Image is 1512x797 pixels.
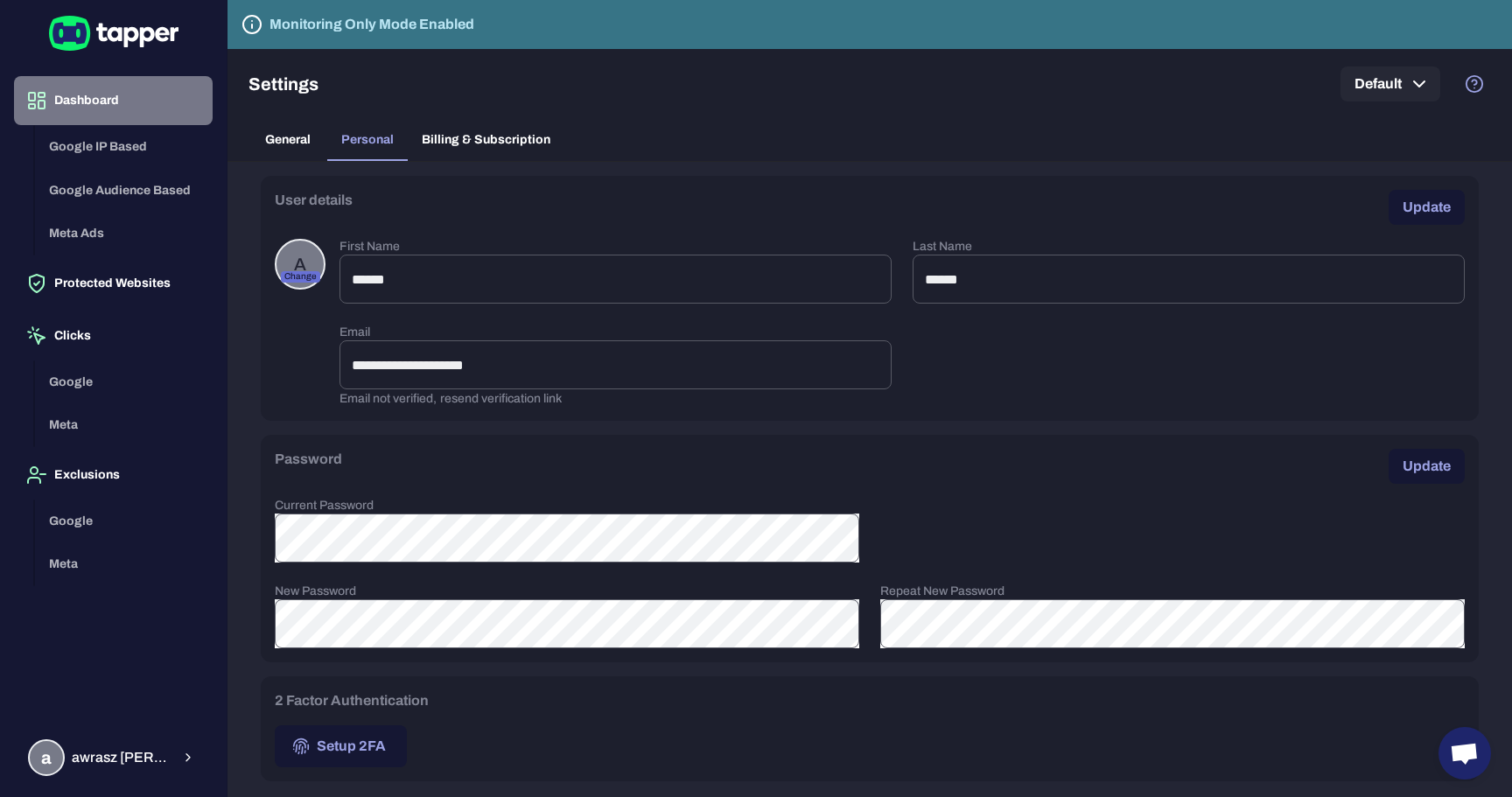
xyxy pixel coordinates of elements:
h6: First Name [339,239,892,255]
h6: Email [339,325,892,340]
span: Email not verified, [339,392,437,405]
p: Change [281,271,320,283]
h6: Last Name [913,239,1465,255]
span: awrasz [PERSON_NAME] [72,749,171,766]
button: AChange [275,239,325,290]
a: Exclusions [14,466,213,481]
button: aawrasz [PERSON_NAME] [14,732,213,783]
button: Clicks [14,311,213,360]
a: Protected Websites [14,275,213,290]
button: Update [1389,190,1465,225]
h6: Monitoring Only Mode Enabled [269,14,474,35]
button: Dashboard [14,76,213,125]
span: Billing & Subscription [422,132,550,148]
button: Protected Websites [14,259,213,308]
h5: Settings [248,73,318,94]
h6: Repeat New Password [880,584,1465,599]
div: Open chat [1438,727,1491,780]
h6: Current Password [275,498,859,514]
span: resend verification link [440,392,562,405]
h6: 2 Factor Authentication [275,690,429,711]
span: Personal [341,132,394,148]
h6: Password [275,449,342,470]
span: General [265,132,311,148]
div: a [28,739,65,776]
a: Clicks [14,327,213,342]
h6: User details [275,190,353,211]
a: Dashboard [14,92,213,107]
h6: New Password [275,584,859,599]
div: A [275,239,325,290]
svg: Tapper is not blocking any fraudulent activity for this domain [241,14,262,35]
button: Default [1340,66,1440,101]
button: Update [1389,449,1465,484]
button: Exclusions [14,451,213,500]
button: Setup 2FA [275,725,407,767]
